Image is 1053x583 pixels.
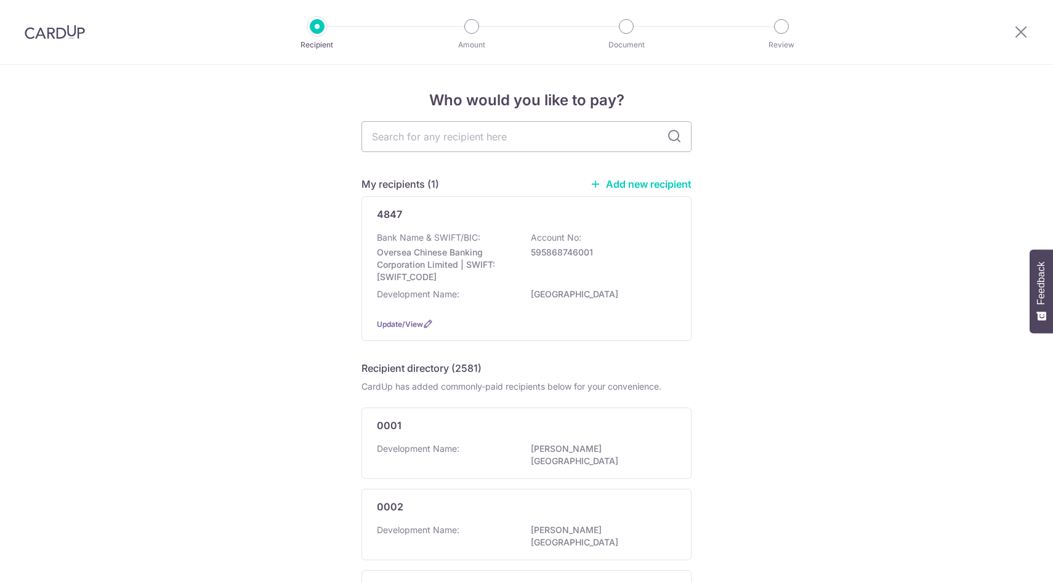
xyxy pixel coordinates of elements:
[377,288,459,300] p: Development Name:
[377,524,459,536] p: Development Name:
[736,39,827,51] p: Review
[581,39,672,51] p: Document
[531,524,669,549] p: [PERSON_NAME][GEOGRAPHIC_DATA]
[590,178,692,190] a: Add new recipient
[531,443,669,467] p: [PERSON_NAME][GEOGRAPHIC_DATA]
[531,231,581,244] p: Account No:
[377,231,480,244] p: Bank Name & SWIFT/BIC:
[272,39,363,51] p: Recipient
[974,546,1041,577] iframe: Opens a widget where you can find more information
[25,25,85,39] img: CardUp
[361,380,692,393] div: CardUp has added commonly-paid recipients below for your convenience.
[1036,262,1047,305] span: Feedback
[361,361,482,376] h5: Recipient directory (2581)
[377,320,423,329] a: Update/View
[377,207,402,222] p: 4847
[377,418,401,433] p: 0001
[531,288,669,300] p: [GEOGRAPHIC_DATA]
[1030,249,1053,333] button: Feedback - Show survey
[377,499,403,514] p: 0002
[361,121,692,152] input: Search for any recipient here
[377,443,459,455] p: Development Name:
[361,89,692,111] h4: Who would you like to pay?
[531,246,669,259] p: 595868746001
[377,246,515,283] p: Oversea Chinese Banking Corporation Limited | SWIFT: [SWIFT_CODE]
[426,39,517,51] p: Amount
[361,177,439,191] h5: My recipients (1)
